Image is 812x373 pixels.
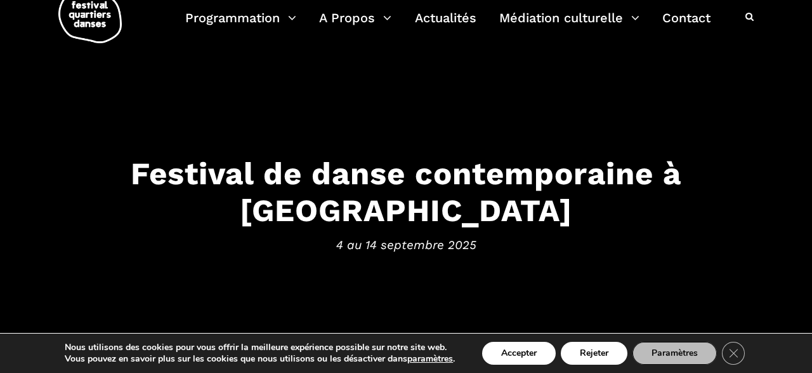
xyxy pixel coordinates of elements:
button: Close GDPR Cookie Banner [722,342,745,365]
button: Paramètres [632,342,717,365]
button: Accepter [482,342,556,365]
span: 4 au 14 septembre 2025 [13,236,799,255]
a: Actualités [415,7,476,29]
a: Contact [662,7,710,29]
p: Vous pouvez en savoir plus sur les cookies que nous utilisons ou les désactiver dans . [65,353,455,365]
a: Programmation [185,7,296,29]
p: Nous utilisons des cookies pour vous offrir la meilleure expérience possible sur notre site web. [65,342,455,353]
a: A Propos [319,7,391,29]
a: Médiation culturelle [499,7,639,29]
button: Rejeter [561,342,627,365]
h3: Festival de danse contemporaine à [GEOGRAPHIC_DATA] [13,154,799,229]
button: paramètres [407,353,453,365]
